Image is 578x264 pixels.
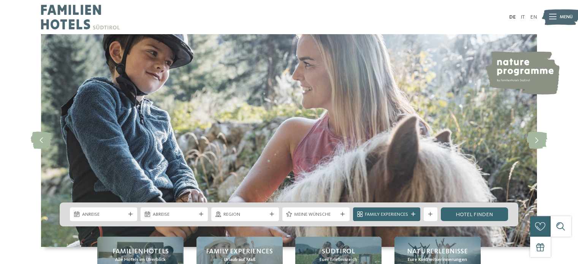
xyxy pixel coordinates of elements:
span: Alle Hotels im Überblick [115,256,166,263]
a: IT [521,14,525,20]
span: Meine Wünsche [294,211,337,218]
span: Family Experiences [206,247,273,256]
img: Familienhotels Südtirol: The happy family places [41,34,537,247]
span: Menü [560,14,573,21]
span: Südtirol [322,247,355,256]
a: DE [509,14,516,20]
img: nature programme by Familienhotels Südtirol [484,51,559,95]
span: Euer Erlebnisreich [320,256,357,263]
span: Abreise [153,211,196,218]
a: Hotel finden [441,207,508,221]
span: Anreise [82,211,125,218]
span: Region [223,211,267,218]
span: Familienhotels [112,247,169,256]
span: Naturerlebnisse [407,247,468,256]
span: Eure Kindheitserinnerungen [408,256,467,263]
span: Family Experiences [365,211,408,218]
a: EN [530,14,537,20]
span: Urlaub auf Maß [224,256,255,263]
